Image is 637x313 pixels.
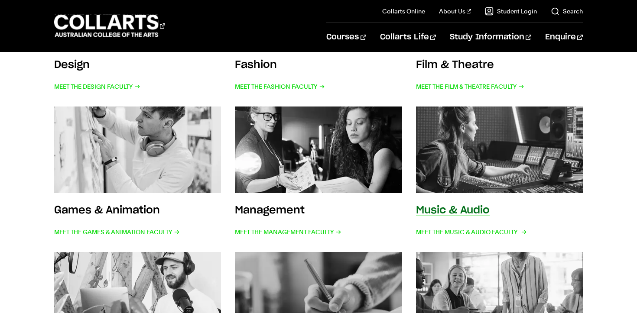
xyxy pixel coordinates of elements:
a: Collarts Life [380,23,436,52]
a: Music & Audio Meet the Music & Audio Faculty [416,106,583,238]
h3: Music & Audio [416,205,490,216]
span: Meet the Film & Theatre Faculty [416,81,524,93]
span: Meet the Music & Audio Faculty [416,226,525,238]
span: Meet the Management Faculty [235,226,341,238]
h3: Games & Animation [54,205,160,216]
h3: Fashion [235,60,277,70]
a: Management Meet the Management Faculty [235,106,402,238]
a: Enquire [545,23,583,52]
a: Study Information [450,23,531,52]
a: About Us [439,7,471,16]
a: Search [551,7,583,16]
a: Games & Animation Meet the Games & Animation Faculty [54,106,221,238]
h3: Design [54,60,90,70]
a: Student Login [485,7,537,16]
div: Go to homepage [54,13,165,38]
a: Courses [326,23,366,52]
h3: Film & Theatre [416,60,494,70]
span: Meet the Games & Animation Faculty [54,226,180,238]
h3: Management [235,205,305,216]
span: Meet the Fashion Faculty [235,81,325,93]
span: Meet the Design Faculty [54,81,140,93]
a: Collarts Online [382,7,425,16]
